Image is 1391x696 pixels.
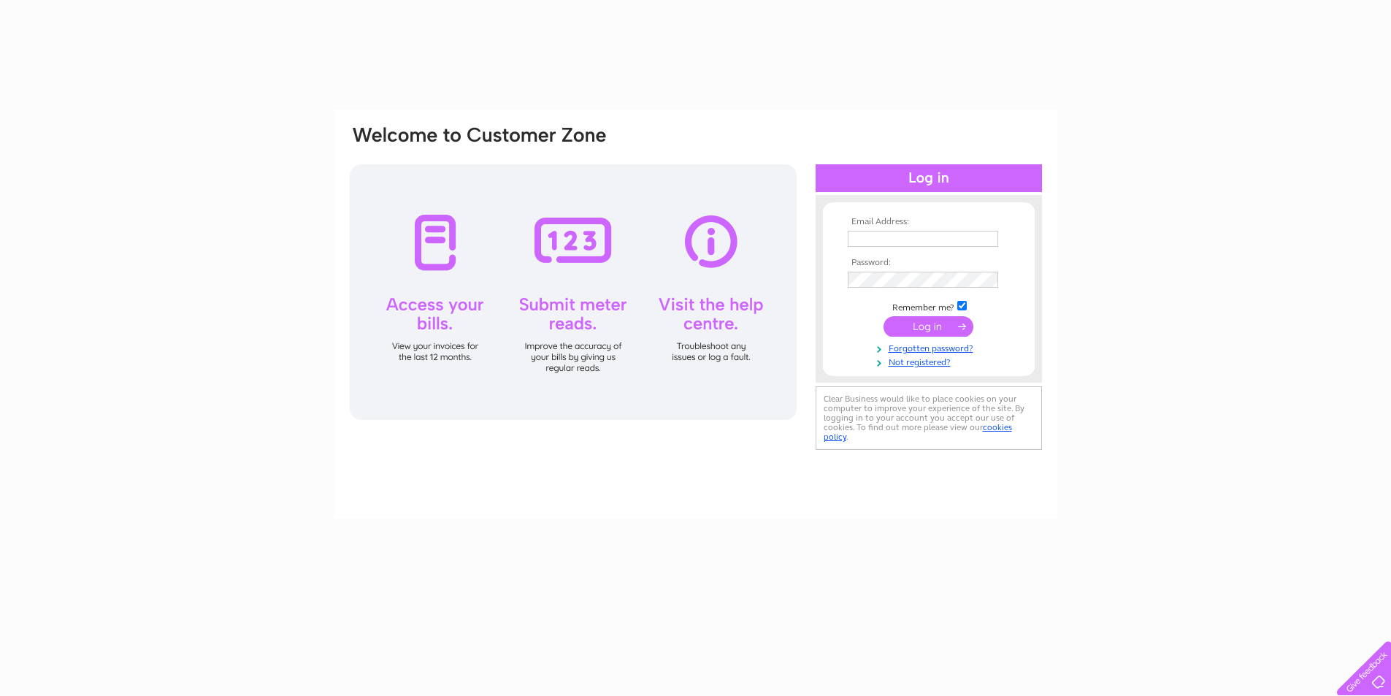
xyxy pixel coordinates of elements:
[844,258,1013,268] th: Password:
[884,316,973,337] input: Submit
[844,217,1013,227] th: Email Address:
[848,354,1013,368] a: Not registered?
[816,386,1042,450] div: Clear Business would like to place cookies on your computer to improve your experience of the sit...
[844,299,1013,313] td: Remember me?
[848,340,1013,354] a: Forgotten password?
[824,422,1012,442] a: cookies policy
